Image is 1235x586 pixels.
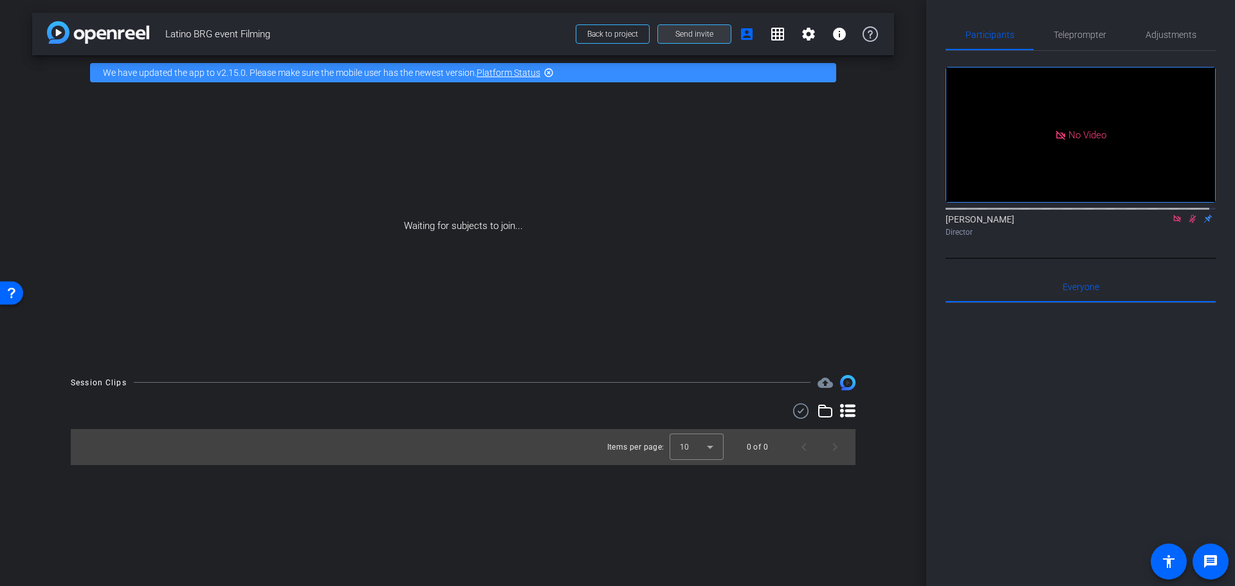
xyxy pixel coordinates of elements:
div: We have updated the app to v2.15.0. Please make sure the mobile user has the newest version. [90,63,836,82]
button: Next page [819,432,850,462]
span: Latino BRG event Filming [165,21,568,47]
div: 0 of 0 [747,441,768,453]
mat-icon: message [1203,554,1218,569]
a: Platform Status [477,68,540,78]
span: Participants [965,30,1014,39]
span: Teleprompter [1054,30,1106,39]
span: Everyone [1063,282,1099,291]
span: Destinations for your clips [818,375,833,390]
button: Back to project [576,24,650,44]
mat-icon: accessibility [1161,554,1176,569]
img: app-logo [47,21,149,44]
img: Session clips [840,375,855,390]
span: Back to project [587,30,638,39]
button: Send invite [657,24,731,44]
div: Session Clips [71,376,127,389]
mat-icon: grid_on [770,26,785,42]
button: Previous page [789,432,819,462]
div: [PERSON_NAME] [946,213,1216,238]
div: Items per page: [607,441,664,453]
mat-icon: account_box [739,26,755,42]
mat-icon: settings [801,26,816,42]
div: Director [946,226,1216,238]
div: Waiting for subjects to join... [32,90,894,362]
mat-icon: highlight_off [544,68,554,78]
span: Send invite [675,29,713,39]
span: Adjustments [1146,30,1196,39]
mat-icon: info [832,26,847,42]
span: No Video [1068,129,1106,140]
mat-icon: cloud_upload [818,375,833,390]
